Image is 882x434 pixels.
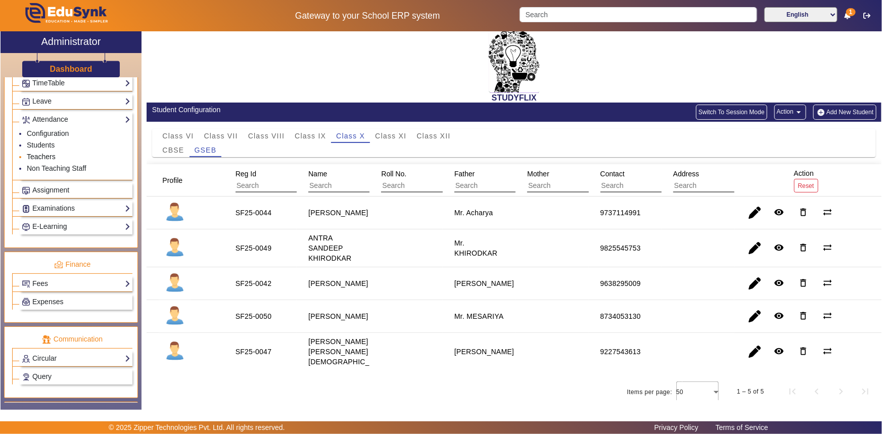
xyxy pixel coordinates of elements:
[295,132,326,139] span: Class IX
[454,238,504,258] div: Mr. KHIRODKAR
[27,129,69,137] a: Configuration
[774,105,806,120] button: Action
[308,179,399,192] input: Search
[162,147,184,154] span: CBSE
[12,334,132,345] p: Communication
[600,170,625,178] span: Contact
[600,278,641,288] div: 9638295009
[524,165,630,196] div: Mother
[162,339,188,364] img: profile.png
[600,311,641,321] div: 8734053130
[381,179,472,192] input: Search
[195,147,217,154] span: GSEB
[236,347,272,357] div: SF25-0047
[22,184,130,196] a: Assignment
[454,347,514,357] div: [PERSON_NAME]
[236,278,272,288] div: SF25-0042
[378,165,484,196] div: Roll No.
[520,7,757,22] input: Search
[204,132,238,139] span: Class VII
[597,165,704,196] div: Contact
[32,298,63,306] span: Expenses
[805,379,829,404] button: Previous page
[737,387,764,397] div: 1 – 5 of 5
[162,132,194,139] span: Class VI
[816,108,826,117] img: add-new-student.png
[236,170,256,178] span: Reg Id
[50,64,93,74] a: Dashboard
[822,278,832,288] mat-icon: sync_alt
[774,346,784,356] mat-icon: remove_red_eye
[308,279,368,287] staff-with-status: [PERSON_NAME]
[27,153,56,161] a: Teachers
[822,207,832,217] mat-icon: sync_alt
[649,421,704,434] a: Privacy Policy
[42,335,51,344] img: communication.png
[12,259,132,270] p: Finance
[798,207,808,217] mat-icon: delete_outline
[600,179,691,192] input: Search
[381,170,406,178] span: Roll No.
[454,179,545,192] input: Search
[527,179,618,192] input: Search
[236,311,272,321] div: SF25-0050
[774,243,784,253] mat-icon: remove_red_eye
[416,132,450,139] span: Class XII
[22,187,30,195] img: Assignments.png
[248,132,285,139] span: Class VIII
[822,311,832,321] mat-icon: sync_alt
[236,208,272,218] div: SF25-0044
[798,243,808,253] mat-icon: delete_outline
[627,387,672,397] div: Items per page:
[774,278,784,288] mat-icon: remove_red_eye
[829,379,853,404] button: Next page
[22,298,30,306] img: Payroll.png
[454,311,504,321] div: Mr. MESARIYA
[794,179,818,192] button: Reset
[54,260,63,269] img: finance.png
[798,311,808,321] mat-icon: delete_outline
[152,105,509,115] div: Student Configuration
[22,371,130,382] a: Query
[162,304,188,329] img: profile.png
[822,243,832,253] mat-icon: sync_alt
[454,208,493,218] div: Mr. Acharya
[308,312,368,320] staff-with-status: [PERSON_NAME]
[454,170,475,178] span: Father
[41,35,101,47] h2: Administrator
[798,278,808,288] mat-icon: delete_outline
[236,179,326,192] input: Search
[162,235,188,261] img: profile.png
[147,93,881,103] h2: STUDYFLIX
[162,176,182,184] span: Profile
[853,379,877,404] button: Last page
[846,8,856,16] span: 1
[159,171,195,189] div: Profile
[673,170,699,178] span: Address
[600,243,641,253] div: 9825545753
[27,141,55,149] a: Students
[822,346,832,356] mat-icon: sync_alt
[600,208,641,218] div: 9737114991
[232,165,339,196] div: Reg Id
[236,243,272,253] div: SF25-0049
[696,105,767,120] button: Switch To Session Mode
[673,179,764,192] input: Search
[162,200,188,225] img: profile.png
[336,132,365,139] span: Class X
[798,346,808,356] mat-icon: delete_outline
[451,165,558,196] div: Father
[27,164,86,172] a: Non Teaching Staff
[109,422,285,433] p: © 2025 Zipper Technologies Pvt. Ltd. All rights reserved.
[305,165,411,196] div: Name
[794,107,804,117] mat-icon: arrow_drop_down
[774,311,784,321] mat-icon: remove_red_eye
[162,271,188,296] img: profile.png
[670,165,776,196] div: Address
[489,29,539,93] img: 2da83ddf-6089-4dce-a9e2-416746467bdd
[22,373,30,381] img: Support-tickets.png
[22,296,130,308] a: Expenses
[791,164,822,196] div: Action
[780,379,805,404] button: First page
